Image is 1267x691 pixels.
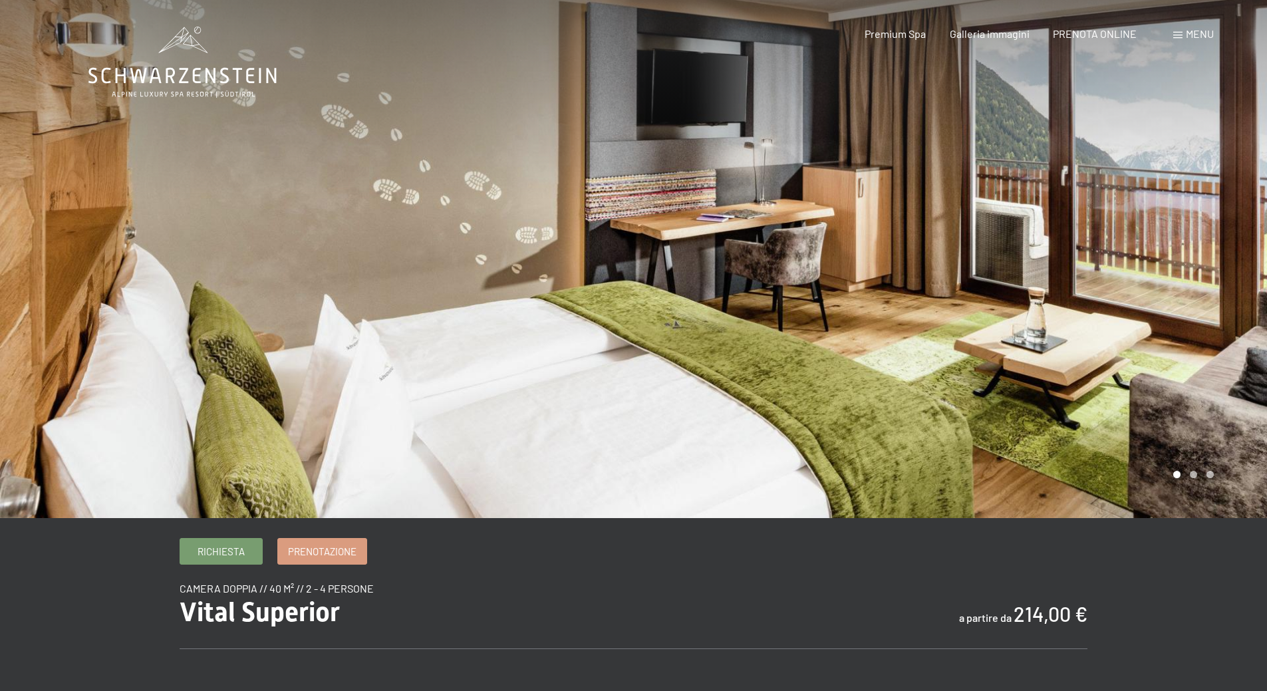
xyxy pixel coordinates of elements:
[278,539,366,564] a: Prenotazione
[1014,602,1087,626] b: 214,00 €
[950,27,1030,40] a: Galleria immagini
[959,611,1012,624] span: a partire da
[180,597,340,628] span: Vital Superior
[288,545,356,559] span: Prenotazione
[180,582,374,595] span: camera doppia // 40 m² // 2 - 4 persone
[1186,27,1214,40] span: Menu
[1053,27,1137,40] a: PRENOTA ONLINE
[180,539,262,564] a: Richiesta
[865,27,926,40] a: Premium Spa
[198,545,245,559] span: Richiesta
